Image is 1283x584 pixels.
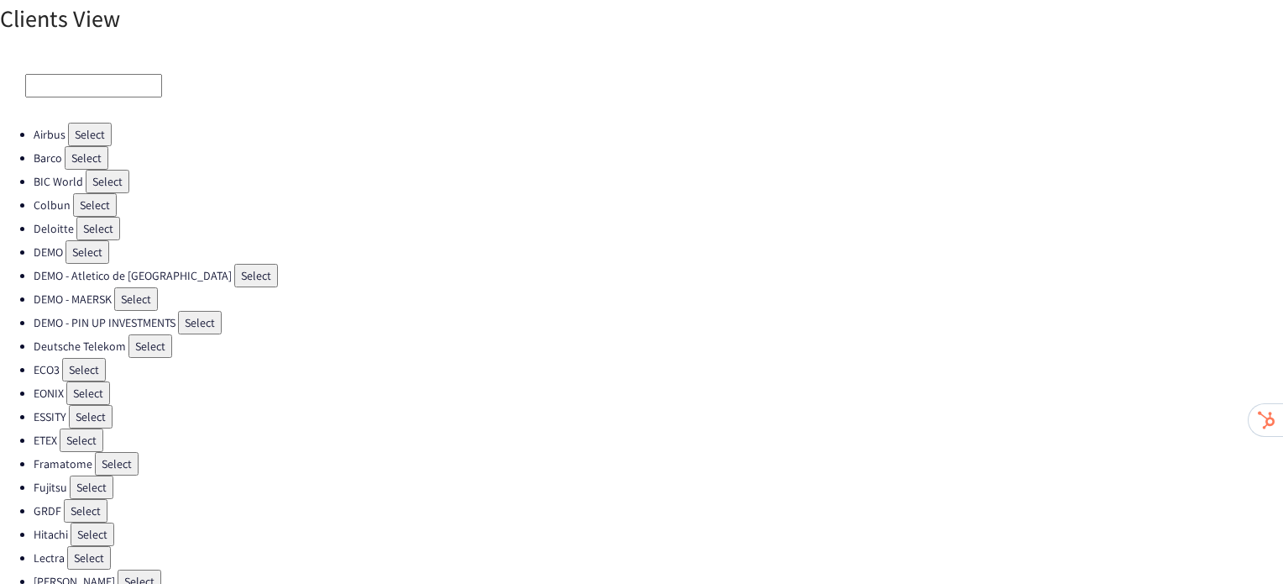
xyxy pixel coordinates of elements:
li: DEMO - Atletico de [GEOGRAPHIC_DATA] [34,264,1283,287]
li: BIC World [34,170,1283,193]
button: Select [68,123,112,146]
li: ECO3 [34,358,1283,381]
button: Select [65,240,109,264]
button: Select [60,429,103,452]
li: DEMO - MAERSK [34,287,1283,311]
button: Select [95,452,139,476]
button: Select [86,170,129,193]
button: Select [66,381,110,405]
button: Select [76,217,120,240]
li: Airbus [34,123,1283,146]
li: Framatome [34,452,1283,476]
li: Barco [34,146,1283,170]
li: DEMO - PIN UP INVESTMENTS [34,311,1283,334]
li: EONIX [34,381,1283,405]
li: Deutsche Telekom [34,334,1283,358]
button: Select [114,287,158,311]
button: Select [71,523,114,546]
button: Select [64,499,107,523]
li: Deloitte [34,217,1283,240]
button: Select [73,193,117,217]
li: ESSITY [34,405,1283,429]
iframe: Chat Widget [1199,503,1283,584]
li: Hitachi [34,523,1283,546]
li: GRDF [34,499,1283,523]
li: Fujitsu [34,476,1283,499]
li: Colbun [34,193,1283,217]
button: Select [70,476,113,499]
button: Select [67,546,111,570]
button: Select [69,405,113,429]
li: Lectra [34,546,1283,570]
li: ETEX [34,429,1283,452]
button: Select [178,311,222,334]
button: Select [128,334,172,358]
button: Select [234,264,278,287]
button: Select [65,146,108,170]
button: Select [62,358,106,381]
li: DEMO [34,240,1283,264]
